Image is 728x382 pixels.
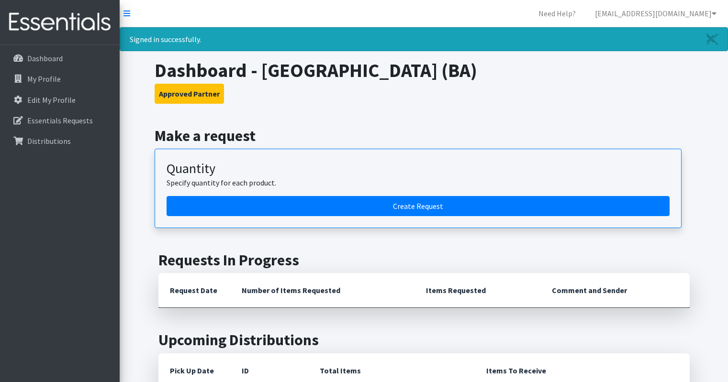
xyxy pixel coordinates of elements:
[697,28,728,51] a: Close
[158,251,690,269] h2: Requests In Progress
[414,273,540,308] th: Items Requested
[167,196,670,216] a: Create a request by quantity
[4,90,116,109] a: Edit My Profile
[27,74,61,84] p: My Profile
[4,131,116,151] a: Distributions
[540,273,689,308] th: Comment and Sender
[167,161,670,177] h3: Quantity
[158,331,690,349] h2: Upcoming Distributions
[4,6,116,38] img: HumanEssentials
[531,4,583,23] a: Need Help?
[167,177,670,188] p: Specify quantity for each product.
[155,59,693,82] h1: Dashboard - [GEOGRAPHIC_DATA] (BA)
[587,4,724,23] a: [EMAIL_ADDRESS][DOMAIN_NAME]
[27,116,93,125] p: Essentials Requests
[120,27,728,51] div: Signed in successfully.
[4,111,116,130] a: Essentials Requests
[4,49,116,68] a: Dashboard
[155,127,693,145] h2: Make a request
[27,95,76,105] p: Edit My Profile
[27,136,71,146] p: Distributions
[27,54,63,63] p: Dashboard
[155,84,224,104] button: Approved Partner
[158,273,230,308] th: Request Date
[230,273,415,308] th: Number of Items Requested
[4,69,116,88] a: My Profile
